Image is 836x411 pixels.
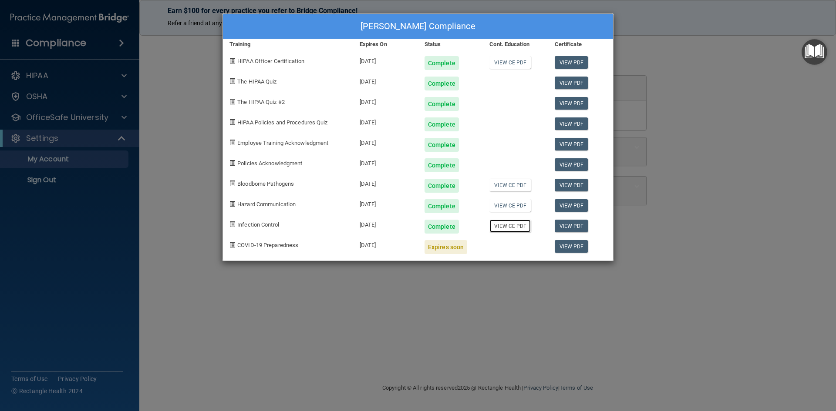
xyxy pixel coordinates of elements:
span: The HIPAA Quiz #2 [237,99,285,105]
span: Bloodborne Pathogens [237,180,294,187]
div: Status [418,39,483,50]
div: Complete [425,117,459,131]
div: Complete [425,220,459,234]
div: [DATE] [353,131,418,152]
button: Open Resource Center [802,39,827,65]
div: Training [223,39,353,50]
a: View CE PDF [489,220,531,232]
a: View CE PDF [489,56,531,69]
div: Complete [425,77,459,90]
a: View PDF [555,199,588,212]
span: Infection Control [237,221,279,228]
div: Complete [425,158,459,172]
a: View PDF [555,117,588,130]
span: The HIPAA Quiz [237,78,276,85]
div: [DATE] [353,70,418,90]
div: Complete [425,97,459,111]
div: Complete [425,56,459,70]
div: Expires On [353,39,418,50]
div: Complete [425,179,459,193]
a: View PDF [555,240,588,253]
span: HIPAA Policies and Procedures Quiz [237,119,327,126]
div: Complete [425,199,459,213]
div: [DATE] [353,172,418,193]
div: [DATE] [353,90,418,111]
div: Certificate [548,39,613,50]
div: [DATE] [353,193,418,213]
a: View PDF [555,77,588,89]
div: [DATE] [353,152,418,172]
div: [DATE] [353,50,418,70]
div: Expires soon [425,240,467,254]
div: [DATE] [353,213,418,234]
a: View PDF [555,56,588,69]
span: HIPAA Officer Certification [237,58,304,64]
a: View PDF [555,158,588,171]
a: View CE PDF [489,179,531,191]
div: Complete [425,138,459,152]
a: View PDF [555,138,588,150]
span: Policies Acknowledgment [237,160,302,167]
span: COVID-19 Preparedness [237,242,298,248]
div: [PERSON_NAME] Compliance [223,14,613,39]
a: View PDF [555,179,588,191]
span: Hazard Communication [237,201,296,207]
div: Cont. Education [483,39,548,50]
a: View PDF [555,97,588,110]
span: Employee Training Acknowledgment [237,140,328,146]
div: [DATE] [353,234,418,254]
div: [DATE] [353,111,418,131]
a: View PDF [555,220,588,232]
a: View CE PDF [489,199,531,212]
